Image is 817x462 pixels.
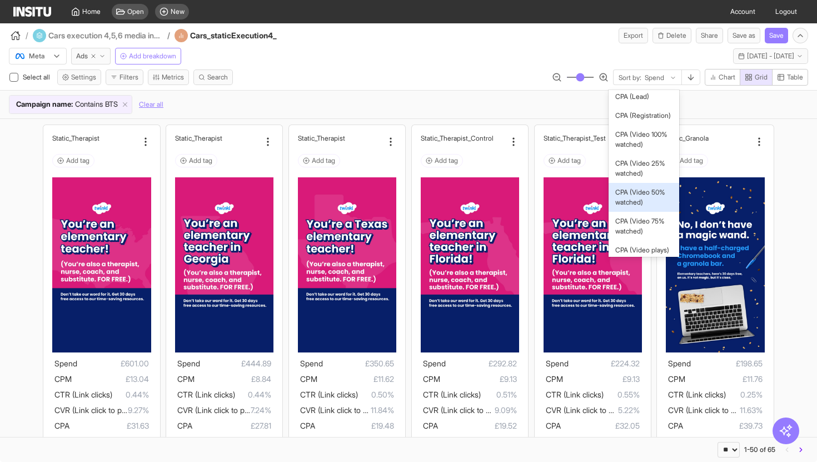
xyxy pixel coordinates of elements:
h2: Static_Granola [666,134,709,142]
h2: Static_Therapist [52,134,99,142]
span: CPA (Video 100% watched) [615,130,672,150]
span: CPM [300,374,317,384]
span: 5.22% [618,404,640,417]
span: £32.05 [561,419,640,433]
span: £27.81 [192,419,271,433]
span: 11.63% [740,404,763,417]
button: Settings [57,69,101,85]
button: Clear all [139,95,163,114]
span: CVR (Link click to purchase) [546,405,643,415]
span: 0.04 [321,435,394,448]
h4: Cars execution 4,5,6 media investigation [48,30,164,41]
span: CPA (Video 25% watched) [615,158,672,178]
span: £9.13 [440,372,517,386]
span: Spend [300,359,323,368]
span: £19.48 [315,419,394,433]
span: £11.62 [317,372,394,386]
span: CPA (Video plays) [615,245,669,255]
span: Add tag [680,156,703,165]
span: CPA (Video 75% watched) [615,216,672,236]
span: Home [82,7,101,16]
span: Chart [719,73,735,82]
span: CTR (Link clicks) [423,390,481,399]
span: £19.52 [438,419,517,433]
span: CPM [177,374,195,384]
span: £198.65 [691,357,762,370]
div: Campaign name:ContainsBTS [9,96,132,113]
button: Save as [728,28,760,43]
div: Static_Therapist_Control [421,134,506,142]
span: BTS [105,99,118,110]
span: ROAS [546,436,567,446]
span: 0.25% [726,388,762,401]
span: CTR (Link clicks) [300,390,358,399]
h2: Static_Thera [421,134,457,142]
button: Table [772,69,808,86]
button: Add tag [52,154,94,167]
span: CVR (Link click to purchase) [423,405,520,415]
button: Add tag [544,154,586,167]
span: CVR (Link click to purchase) [177,405,275,415]
div: Static_Therapist [175,134,260,142]
span: Select all [23,73,52,81]
button: Filters [106,69,143,85]
span: Add tag [435,156,458,165]
span: Add tag [557,156,581,165]
span: £9.13 [563,372,640,386]
span: Table [787,73,803,82]
span: Add tag [189,156,212,165]
span: 9.27% [128,404,149,417]
img: Logo [13,7,51,17]
span: £224.32 [569,357,640,370]
span: Spend [546,359,569,368]
span: £31.63 [69,419,148,433]
button: Grid [740,69,773,86]
span: £11.76 [685,372,762,386]
h2: pist_Control [457,134,494,142]
span: CPM [423,374,440,384]
span: 0.04 [444,435,517,448]
span: Sort by: [619,73,641,82]
button: Add breakdown [115,48,181,64]
span: CTR (Link clicks) [177,390,235,399]
div: Static_Therapist_Test [544,134,629,142]
h2: Static_Therapist [298,134,345,142]
span: Campaign name : [16,99,73,110]
span: New [171,7,185,16]
button: Ads [71,48,111,64]
span: CPA [546,421,561,430]
button: Metrics [148,69,189,85]
span: Spend [668,359,691,368]
button: Export [619,28,648,43]
span: Spend [423,359,446,368]
h2: Static_Therapist [175,134,222,142]
span: CPA [54,421,69,430]
span: 9.09% [495,404,517,417]
div: Static_Granola [666,134,751,142]
span: CPA [300,421,315,430]
button: Chart [705,69,740,86]
span: 0.51% [481,388,517,401]
span: CTR (Link clicks) [546,390,604,399]
button: Add tag [421,154,463,167]
span: ROAS [300,436,321,446]
span: ROAS [177,436,198,446]
button: Add tag [298,154,340,167]
span: ROAS [423,436,444,446]
span: £8.84 [195,372,271,386]
span: Spend [177,359,200,368]
span: CPA (Registration) [615,111,671,121]
span: £292.82 [446,357,517,370]
span: £13.04 [72,372,148,386]
button: Delete [652,28,691,43]
span: CPA [177,421,192,430]
span: CPA (Lead) [615,92,649,102]
span: £39.73 [683,419,762,433]
span: Spend [54,359,77,368]
div: Cars execution 4,5,6 media investigation [33,29,170,42]
span: 0.03 [198,435,271,448]
span: Add breakdown [129,52,176,61]
span: 0.44% [112,388,148,401]
span: CVR (Link click to purchase) [668,405,765,415]
span: £350.65 [323,357,394,370]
